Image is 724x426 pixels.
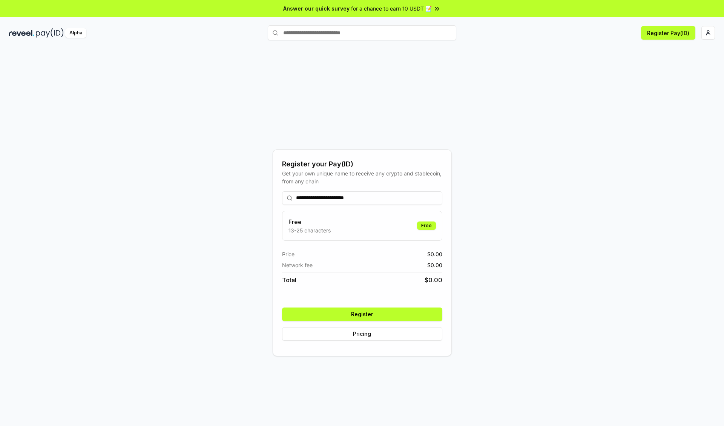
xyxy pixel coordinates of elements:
[65,28,86,38] div: Alpha
[282,169,442,185] div: Get your own unique name to receive any crypto and stablecoin, from any chain
[282,327,442,341] button: Pricing
[427,250,442,258] span: $ 0.00
[9,28,34,38] img: reveel_dark
[282,275,296,285] span: Total
[288,217,331,226] h3: Free
[282,261,313,269] span: Network fee
[427,261,442,269] span: $ 0.00
[282,159,442,169] div: Register your Pay(ID)
[283,5,350,12] span: Answer our quick survey
[417,221,436,230] div: Free
[288,226,331,234] p: 13-25 characters
[282,250,295,258] span: Price
[425,275,442,285] span: $ 0.00
[351,5,432,12] span: for a chance to earn 10 USDT 📝
[641,26,695,40] button: Register Pay(ID)
[36,28,64,38] img: pay_id
[282,308,442,321] button: Register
